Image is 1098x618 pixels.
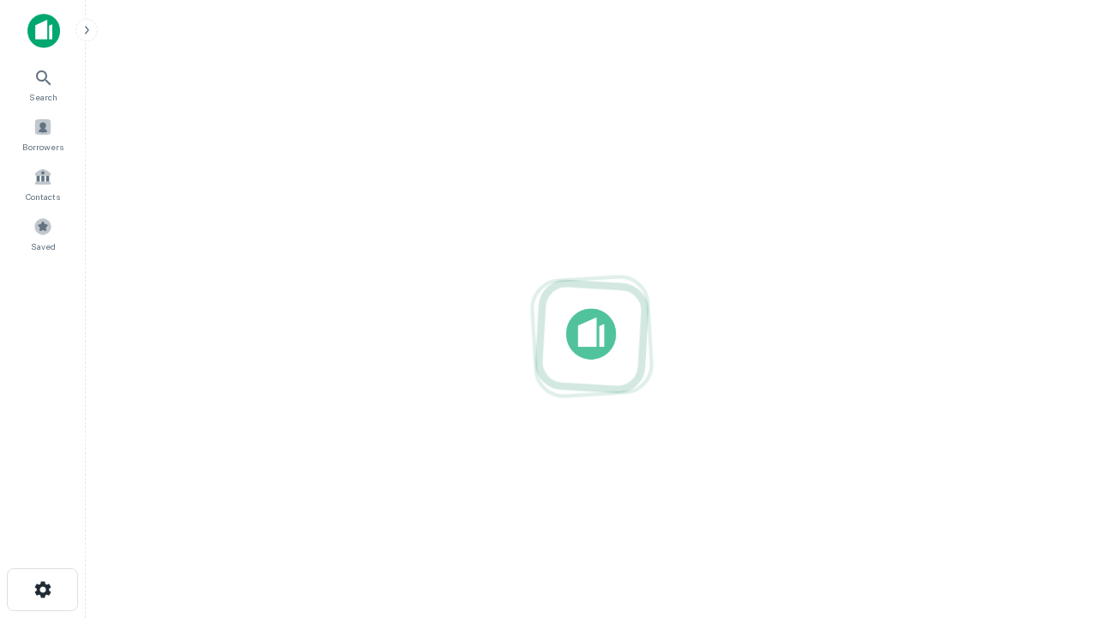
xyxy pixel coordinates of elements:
[5,111,81,157] a: Borrowers
[5,61,81,107] a: Search
[5,161,81,207] a: Contacts
[5,210,81,257] a: Saved
[1012,481,1098,563] iframe: Chat Widget
[22,140,63,154] span: Borrowers
[29,90,57,104] span: Search
[26,190,60,203] span: Contacts
[31,239,56,253] span: Saved
[27,14,60,48] img: capitalize-icon.png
